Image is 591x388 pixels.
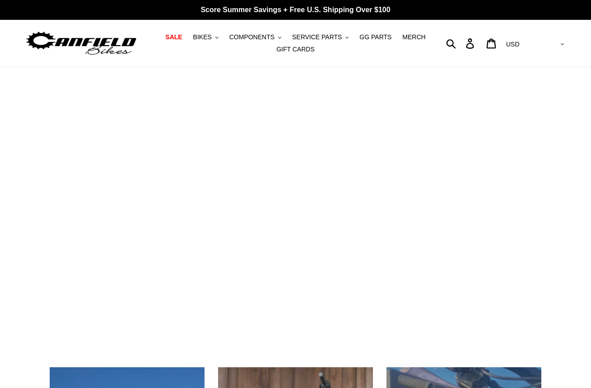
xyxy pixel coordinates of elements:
span: SERVICE PARTS [292,33,342,41]
span: SALE [165,33,182,41]
a: GG PARTS [355,31,396,43]
span: BIKES [193,33,212,41]
a: GIFT CARDS [272,43,319,55]
button: BIKES [189,31,223,43]
span: MERCH [402,33,425,41]
button: SERVICE PARTS [288,31,353,43]
img: Canfield Bikes [25,29,138,58]
a: MERCH [398,31,430,43]
span: GG PARTS [359,33,391,41]
span: GIFT CARDS [276,46,315,53]
a: SALE [161,31,186,43]
span: COMPONENTS [229,33,275,41]
button: COMPONENTS [225,31,286,43]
